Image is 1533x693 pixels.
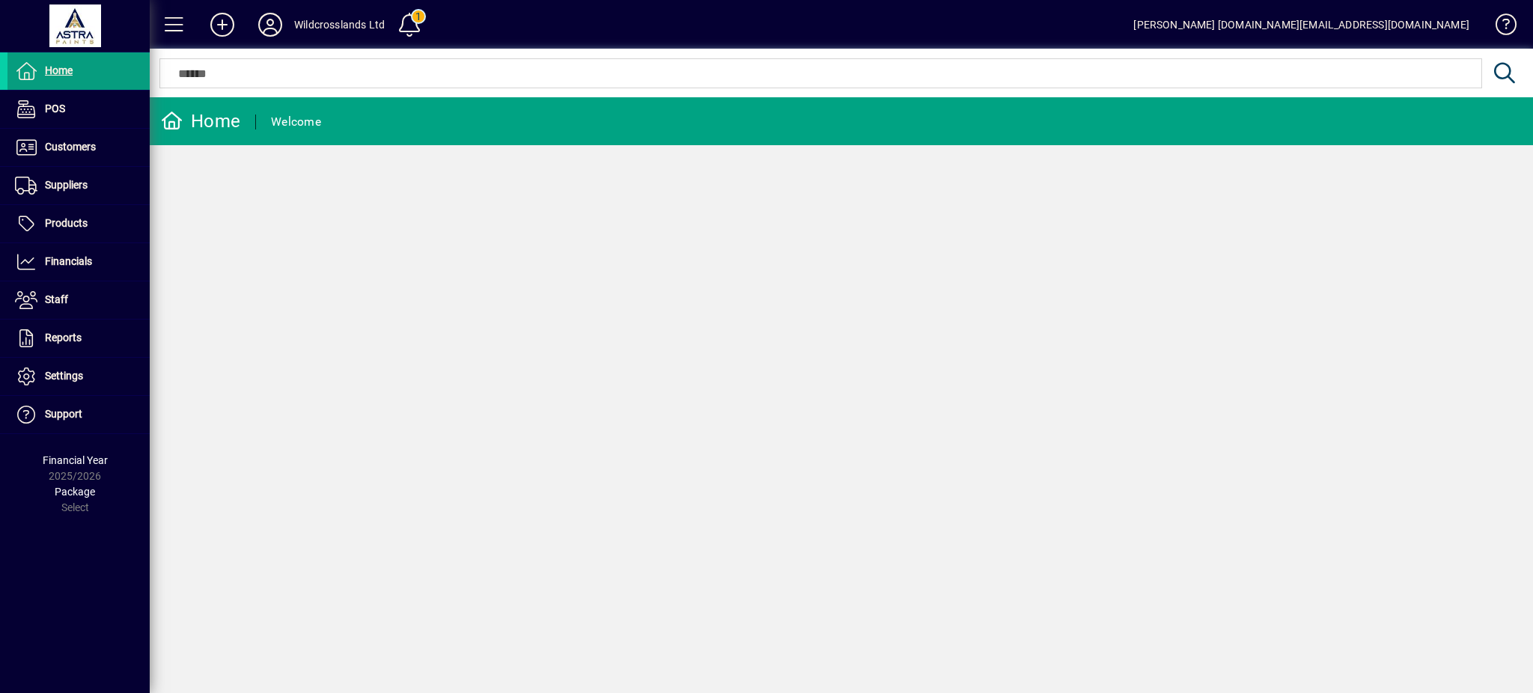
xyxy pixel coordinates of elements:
a: Knowledge Base [1484,3,1514,52]
a: Products [7,205,150,242]
a: Staff [7,281,150,319]
button: Add [198,11,246,38]
a: POS [7,91,150,128]
span: Financials [45,255,92,267]
span: Products [45,217,88,229]
div: [PERSON_NAME] [DOMAIN_NAME][EMAIL_ADDRESS][DOMAIN_NAME] [1133,13,1469,37]
span: POS [45,103,65,115]
span: Settings [45,370,83,382]
button: Profile [246,11,294,38]
span: Package [55,486,95,498]
a: Reports [7,320,150,357]
a: Support [7,396,150,433]
a: Suppliers [7,167,150,204]
a: Settings [7,358,150,395]
span: Suppliers [45,179,88,191]
span: Customers [45,141,96,153]
span: Financial Year [43,454,108,466]
span: Support [45,408,82,420]
span: Home [45,64,73,76]
a: Customers [7,129,150,166]
div: Welcome [271,110,321,134]
span: Staff [45,293,68,305]
div: Home [161,109,240,133]
span: Reports [45,332,82,344]
div: Wildcrosslands Ltd [294,13,385,37]
a: Financials [7,243,150,281]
